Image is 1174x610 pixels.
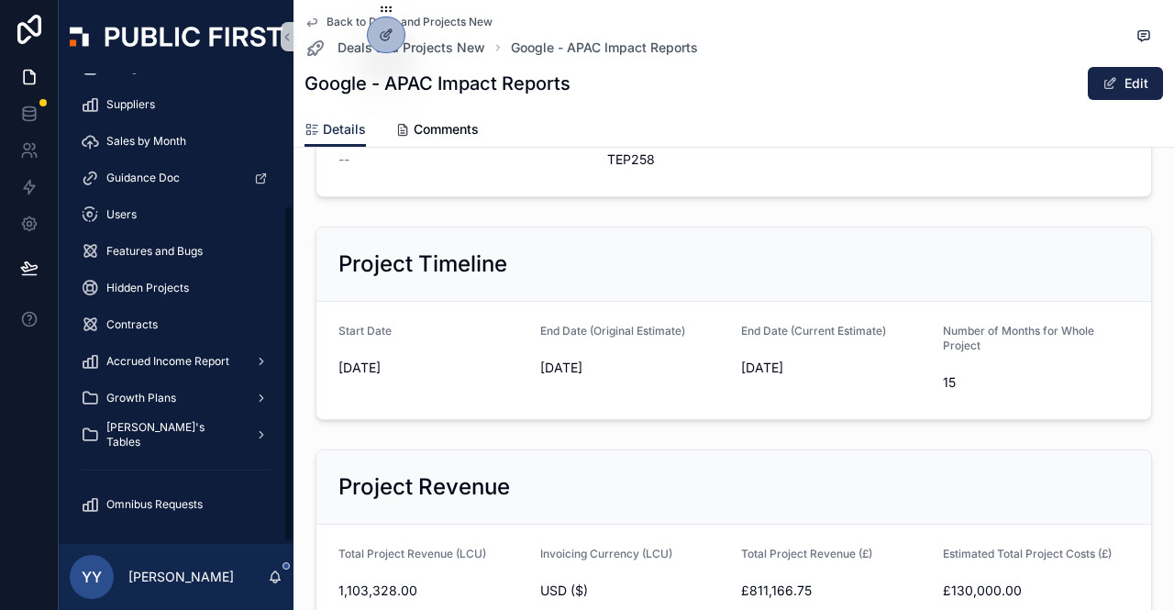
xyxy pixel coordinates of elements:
[943,582,1130,600] span: £130,000.00
[305,71,570,96] h1: Google - APAC Impact Reports
[70,27,282,47] img: App logo
[607,150,861,169] span: TEP258
[323,120,366,139] span: Details
[395,113,479,150] a: Comments
[338,582,526,600] span: 1,103,328.00
[338,359,526,377] span: [DATE]
[305,15,493,29] a: Back to Deals and Projects New
[338,250,507,279] h2: Project Timeline
[338,39,485,57] span: Deals and Projects New
[327,15,493,29] span: Back to Deals and Projects New
[338,547,486,560] span: Total Project Revenue (LCU)
[305,113,366,148] a: Details
[540,324,685,338] span: End Date (Original Estimate)
[943,547,1112,560] span: Estimated Total Project Costs (£)
[943,373,1130,392] span: 15
[338,150,349,169] span: --
[943,324,1094,352] span: Number of Months for Whole Project
[540,547,672,560] span: Invoicing Currency (LCU)
[741,359,928,377] span: [DATE]
[305,37,485,59] a: Deals and Projects New
[741,582,928,600] span: £811,166.75
[540,359,727,377] span: [DATE]
[338,472,510,502] h2: Project Revenue
[511,39,698,57] a: Google - APAC Impact Reports
[128,568,234,586] p: [PERSON_NAME]
[338,324,392,338] span: Start Date
[59,73,293,544] div: scrollable content
[741,324,886,338] span: End Date (Current Estimate)
[1088,67,1163,100] button: Edit
[540,582,588,600] span: USD ($)
[741,547,872,560] span: Total Project Revenue (£)
[414,120,479,139] span: Comments
[82,566,102,588] span: YY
